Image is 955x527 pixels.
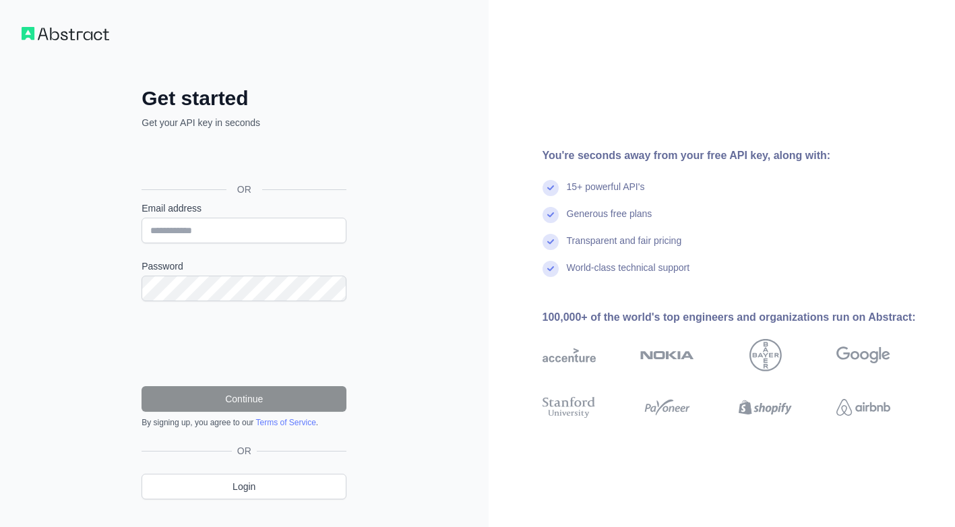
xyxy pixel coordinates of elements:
a: Login [142,474,346,499]
div: By signing up, you agree to our . [142,417,346,428]
div: Transparent and fair pricing [567,234,682,261]
div: Generous free plans [567,207,652,234]
span: OR [232,444,257,458]
img: bayer [749,339,782,371]
img: accenture [543,339,596,371]
div: 100,000+ of the world's top engineers and organizations run on Abstract: [543,309,934,325]
img: check mark [543,207,559,223]
img: nokia [640,339,694,371]
div: World-class technical support [567,261,690,288]
a: Terms of Service [255,418,315,427]
img: Workflow [22,27,109,40]
div: 15+ powerful API's [567,180,645,207]
label: Password [142,259,346,273]
img: stanford university [543,394,596,421]
img: google [836,339,890,371]
label: Email address [142,201,346,215]
iframe: reCAPTCHA [142,317,346,370]
button: Continue [142,386,346,412]
img: shopify [739,394,793,421]
p: Get your API key in seconds [142,116,346,129]
img: check mark [543,234,559,250]
img: check mark [543,261,559,277]
span: OR [226,183,262,196]
iframe: “使用 Google 账号登录”按钮 [135,144,350,174]
div: You're seconds away from your free API key, along with: [543,148,934,164]
h2: Get started [142,86,346,111]
img: check mark [543,180,559,196]
img: payoneer [640,394,694,421]
img: airbnb [836,394,890,421]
